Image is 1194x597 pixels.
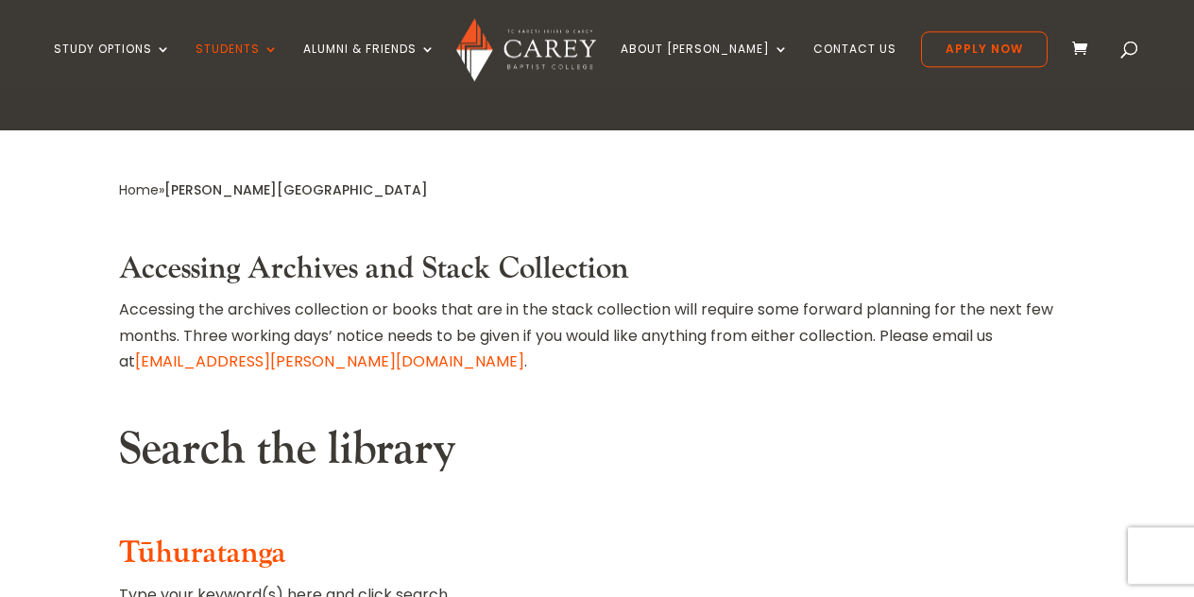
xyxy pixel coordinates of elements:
span: [PERSON_NAME][GEOGRAPHIC_DATA] [164,180,428,199]
img: Carey Baptist College [456,18,595,81]
h3: Accessing Archives and Stack Collection [119,251,1074,297]
a: About [PERSON_NAME] [621,43,789,87]
a: Study Options [54,43,171,87]
a: Contact Us [813,43,896,87]
span: » [119,180,428,199]
h2: Search the library [119,422,1074,486]
a: Home [119,180,159,199]
a: [EMAIL_ADDRESS][PERSON_NAME][DOMAIN_NAME] [135,350,524,372]
p: Accessing the archives collection or books that are in the stack collection will require some for... [119,297,1074,374]
h3: Tūhuratanga [119,536,1074,581]
a: Apply Now [921,31,1048,67]
a: Alumni & Friends [303,43,435,87]
a: Students [196,43,279,87]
